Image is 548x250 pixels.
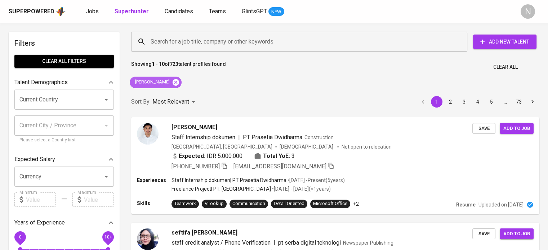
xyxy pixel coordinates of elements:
[171,134,235,141] span: Staff Internship dokumen
[500,123,534,134] button: Add to job
[476,230,492,238] span: Save
[171,239,271,246] span: staff credit analyst / Phone Verification
[165,8,193,15] span: Candidates
[242,7,284,16] a: GlintsGPT NEW
[458,96,470,108] button: Go to page 3
[130,77,182,88] div: [PERSON_NAME]
[263,152,290,160] b: Total YoE:
[304,135,334,140] span: Construction
[353,200,359,208] p: +2
[14,215,114,230] div: Years of Experience
[268,8,284,15] span: NEW
[171,228,237,237] span: seftifa [PERSON_NAME]
[171,123,217,132] span: [PERSON_NAME]
[472,123,495,134] button: Save
[521,4,535,19] div: N
[273,238,275,247] span: |
[513,96,525,108] button: Go to page 73
[14,155,55,164] p: Expected Salary
[242,8,267,15] span: GlintsGPT
[499,98,511,105] div: …
[14,218,65,227] p: Years of Experience
[115,7,150,16] a: Superhunter
[14,78,68,87] p: Talent Demographics
[137,177,171,184] p: Experiences
[56,6,66,17] img: app logo
[313,200,347,207] div: Microsoft Office
[14,75,114,90] div: Talent Demographics
[171,177,286,184] p: Staff Internship dokumen | PT Prasetia Dwidharma
[130,79,174,86] span: [PERSON_NAME]
[152,97,189,106] p: Most Relevant
[137,123,159,145] img: 5bb0ea8fb08d9944a0a39d6f3157fc11.jpg
[274,200,304,207] div: Detail Oriented
[486,96,497,108] button: Go to page 5
[19,235,21,240] span: 0
[86,7,100,16] a: Jobs
[456,201,476,208] p: Resume
[14,55,114,68] button: Clear All filters
[170,61,178,67] b: 723
[19,137,109,144] p: Please select a Country first
[243,134,302,141] span: PT Prasetia Dwidharma
[271,185,331,192] p: • [DATE] - [DATE] ( <1 years )
[9,6,66,17] a: Superpoweredapp logo
[472,228,495,240] button: Save
[152,95,198,109] div: Most Relevant
[137,200,171,207] p: Skills
[209,7,227,16] a: Teams
[527,96,538,108] button: Go to next page
[171,152,242,160] div: IDR 5.000.000
[342,143,392,150] p: Not open to relocation
[286,177,345,184] p: • [DATE] - Present ( 5 years )
[14,37,114,49] h6: Filters
[238,133,240,142] span: |
[131,117,539,214] a: [PERSON_NAME]Staff Internship dokumen|PT Prasetia DwidharmaConstruction[GEOGRAPHIC_DATA], [GEOGRA...
[174,200,196,207] div: Teamwork
[84,192,114,207] input: Value
[179,152,205,160] b: Expected:
[86,8,99,15] span: Jobs
[209,8,226,15] span: Teams
[490,60,521,74] button: Clear All
[343,240,393,246] span: Newspaper Publishing
[416,96,539,108] nav: pagination navigation
[171,185,271,192] p: Freelance Project | PT. [GEOGRAPHIC_DATA]
[445,96,456,108] button: Go to page 2
[503,230,530,238] span: Add to job
[479,37,531,46] span: Add New Talent
[291,152,295,160] span: 3
[137,228,159,250] img: 7b5b0f36fab13d0a55c7315bc5728315.jpg
[233,163,326,170] span: [EMAIL_ADDRESS][DOMAIN_NAME]
[131,97,150,106] p: Sort By
[101,172,111,182] button: Open
[205,200,224,207] div: VLookup
[478,201,524,208] p: Uploaded on [DATE]
[500,228,534,240] button: Add to job
[101,95,111,105] button: Open
[26,192,56,207] input: Value
[14,152,114,167] div: Expected Salary
[278,239,341,246] span: pt serba digital teknologi
[104,235,112,240] span: 10+
[171,143,272,150] div: [GEOGRAPHIC_DATA], [GEOGRAPHIC_DATA]
[131,60,226,74] p: Showing of talent profiles found
[472,96,484,108] button: Go to page 4
[20,57,108,66] span: Clear All filters
[232,200,265,207] div: Communication
[152,61,165,67] b: 1 - 10
[431,96,442,108] button: page 1
[476,124,492,133] span: Save
[9,8,54,16] div: Superpowered
[503,124,530,133] span: Add to job
[165,7,195,16] a: Candidates
[280,143,334,150] span: [DEMOGRAPHIC_DATA]
[493,63,518,72] span: Clear All
[115,8,149,15] b: Superhunter
[473,35,536,49] button: Add New Talent
[171,163,220,170] span: [PHONE_NUMBER]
